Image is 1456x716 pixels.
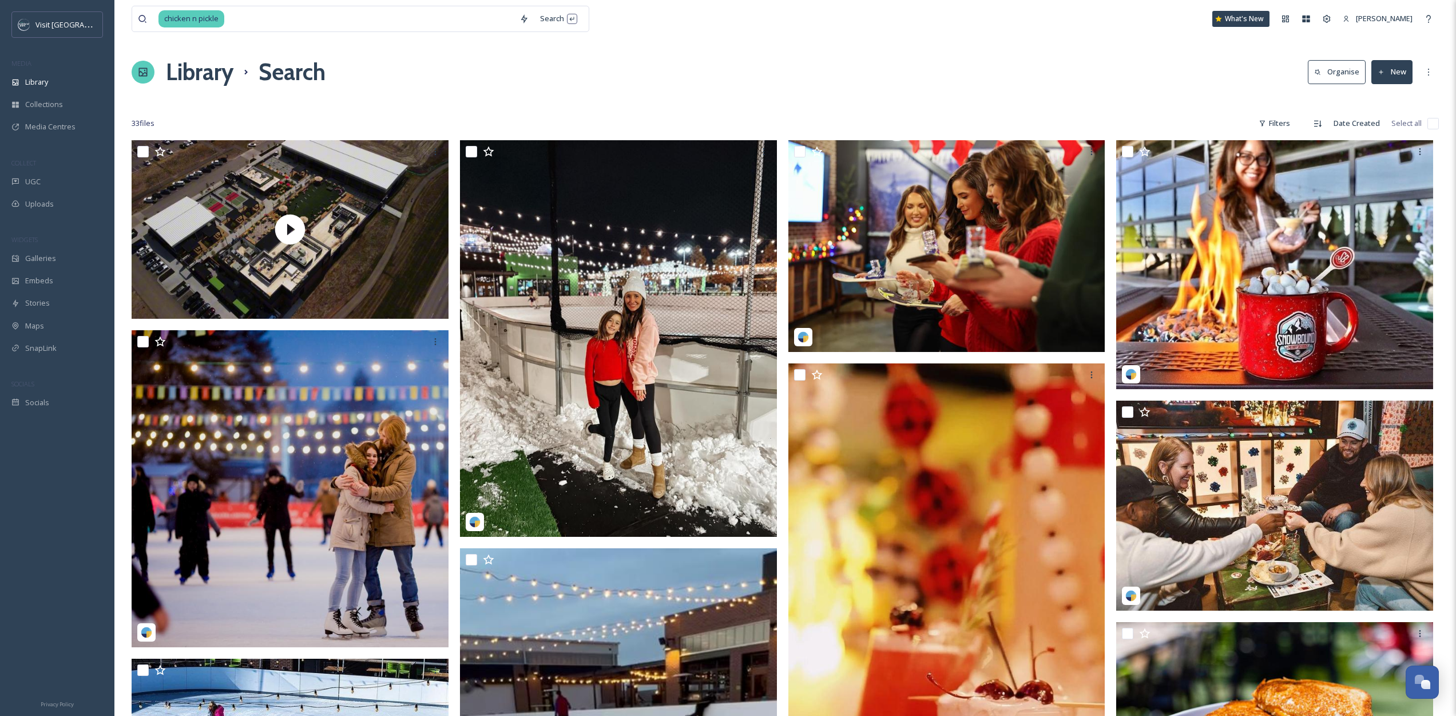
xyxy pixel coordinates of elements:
span: chicken n pickle [158,10,224,27]
img: c3es6xdrejuflcaqpovn.png [18,19,30,30]
span: 33 file s [132,118,154,129]
div: Search [534,7,583,30]
span: Stories [25,298,50,308]
span: Collections [25,99,63,110]
div: Date Created [1328,112,1386,135]
h1: Search [259,55,326,89]
button: New [1371,60,1413,84]
span: Uploads [25,199,54,209]
span: SnapLink [25,343,57,354]
span: Select all [1391,118,1422,129]
span: Socials [25,397,49,408]
span: Library [25,77,48,88]
span: COLLECT [11,159,36,167]
a: What's New [1212,11,1269,27]
div: Filters [1253,112,1296,135]
img: snapsea-logo.png [1125,369,1137,380]
a: Organise [1308,60,1371,84]
span: [PERSON_NAME] [1356,13,1413,23]
img: chickennpicklesat_04012025_3238301475868568147.jpg [1116,401,1433,611]
span: Embeds [25,275,53,286]
span: SOCIALS [11,379,34,388]
img: snapsea-logo.png [798,331,809,343]
button: Organise [1308,60,1366,84]
img: carsonstreettowersapartments_03312025_17935985467898895.jpg [132,330,449,647]
span: UGC [25,176,41,187]
img: snapsea-logo.png [1125,590,1137,602]
span: Privacy Policy [41,701,74,708]
a: Privacy Policy [41,697,74,710]
a: Library [166,55,233,89]
span: Media Centres [25,121,76,132]
span: Maps [25,321,44,331]
span: WIDGETS [11,235,38,244]
span: Visit [GEOGRAPHIC_DATA] [35,19,124,30]
span: Galleries [25,253,56,264]
img: snapsea-logo.png [141,627,152,638]
span: MEDIA [11,59,31,68]
img: reese_h_cheers_03312025_18061957276677261.jpg [460,140,777,537]
button: Open Chat [1406,666,1439,699]
img: prairiefireop_03312025_17942841326411610.jpg [1116,140,1433,389]
img: snapsea-logo.png [469,516,481,528]
img: chickennpicklesop_04012025_17941279910785826.jpg [788,140,1105,352]
a: [PERSON_NAME] [1337,7,1418,30]
img: thumbnail [132,140,449,319]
